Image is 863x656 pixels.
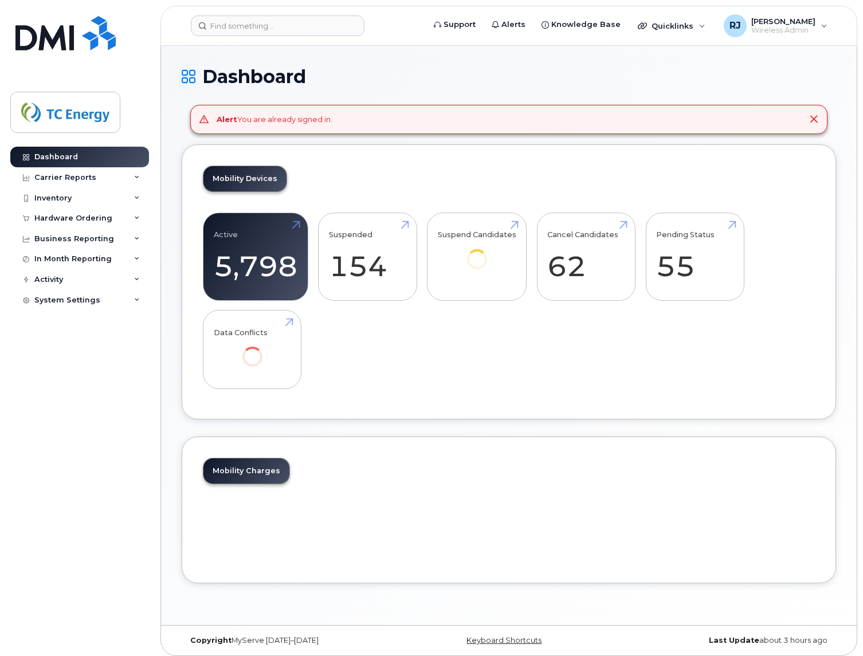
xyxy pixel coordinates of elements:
[466,636,542,645] a: Keyboard Shortcuts
[203,458,289,484] a: Mobility Charges
[329,219,406,294] a: Suspended 154
[618,636,836,645] div: about 3 hours ago
[217,114,332,125] div: You are already signed in.
[547,219,625,294] a: Cancel Candidates 62
[203,166,287,191] a: Mobility Devices
[438,219,516,285] a: Suspend Candidates
[190,636,232,645] strong: Copyright
[182,66,836,87] h1: Dashboard
[656,219,733,294] a: Pending Status 55
[182,636,400,645] div: MyServe [DATE]–[DATE]
[214,219,297,294] a: Active 5,798
[709,636,759,645] strong: Last Update
[217,115,237,124] strong: Alert
[214,317,291,383] a: Data Conflicts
